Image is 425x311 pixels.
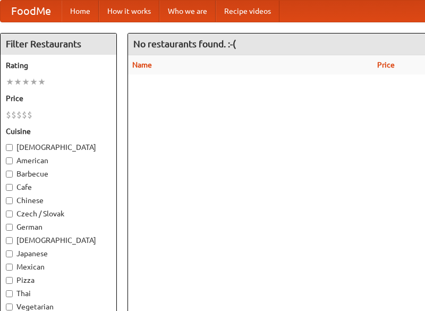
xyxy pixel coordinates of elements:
label: [DEMOGRAPHIC_DATA] [6,142,111,153]
input: Vegetarian [6,304,13,310]
label: American [6,155,111,166]
input: Chinese [6,197,13,204]
li: ★ [22,76,30,88]
h5: Price [6,93,111,104]
li: $ [27,109,32,121]
label: Japanese [6,248,111,259]
a: Who we are [159,1,216,22]
input: Barbecue [6,171,13,178]
a: Home [62,1,99,22]
a: Price [377,61,395,69]
li: ★ [6,76,14,88]
a: Name [132,61,152,69]
input: Japanese [6,250,13,257]
input: [DEMOGRAPHIC_DATA] [6,237,13,244]
label: Thai [6,288,111,299]
li: ★ [38,76,46,88]
label: Barbecue [6,169,111,179]
input: American [6,157,13,164]
li: $ [16,109,22,121]
a: How it works [99,1,159,22]
h5: Rating [6,60,111,71]
label: Cafe [6,182,111,192]
a: FoodMe [1,1,62,22]
input: Czech / Slovak [6,211,13,217]
h5: Cuisine [6,126,111,137]
label: Czech / Slovak [6,208,111,219]
input: [DEMOGRAPHIC_DATA] [6,144,13,151]
ng-pluralize: No restaurants found. :-( [133,39,236,49]
input: Cafe [6,184,13,191]
label: Mexican [6,262,111,272]
input: Thai [6,290,13,297]
h4: Filter Restaurants [1,33,116,55]
a: Recipe videos [216,1,279,22]
li: $ [11,109,16,121]
li: $ [22,109,27,121]
input: Pizza [6,277,13,284]
label: Pizza [6,275,111,285]
label: German [6,222,111,232]
li: ★ [14,76,22,88]
input: Mexican [6,264,13,271]
label: Chinese [6,195,111,206]
li: $ [6,109,11,121]
label: [DEMOGRAPHIC_DATA] [6,235,111,246]
li: ★ [30,76,38,88]
input: German [6,224,13,231]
